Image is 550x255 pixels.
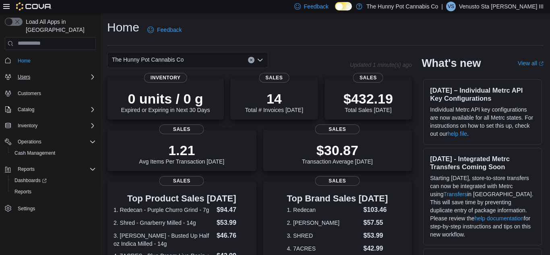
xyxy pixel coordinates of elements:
[217,218,250,228] dd: $53.99
[23,18,96,34] span: Load All Apps in [GEOGRAPHIC_DATA]
[139,142,224,165] div: Avg Items Per Transaction [DATE]
[441,2,443,11] p: |
[475,215,524,222] a: help documentation
[157,26,182,34] span: Feedback
[14,177,47,184] span: Dashboards
[14,56,96,66] span: Home
[14,164,96,174] span: Reports
[430,86,535,102] h3: [DATE] – Individual Metrc API Key Configurations
[459,2,544,11] p: Venusto Sta [PERSON_NAME] III
[14,137,96,147] span: Operations
[287,206,360,214] dt: 1. Redecan
[18,139,41,145] span: Operations
[114,219,213,227] dt: 2. Shred - Gnarberry Milled - 14g
[287,232,360,240] dt: 3. SHRED
[315,124,360,134] span: Sales
[114,232,213,248] dt: 3. [PERSON_NAME] - Busted Up Half oz Indica Milled - 14g
[448,131,467,137] a: help file
[114,206,213,214] dt: 1. Redecan - Purple Churro Grind - 7g
[144,22,185,38] a: Feedback
[14,164,38,174] button: Reports
[430,155,535,171] h3: [DATE] - Integrated Metrc Transfers Coming Soon
[2,71,99,83] button: Users
[302,142,373,158] p: $30.87
[18,205,35,212] span: Settings
[335,2,352,10] input: Dark Mode
[18,166,35,172] span: Reports
[8,175,99,186] a: Dashboards
[14,121,96,131] span: Inventory
[430,174,535,238] p: Starting [DATE], store-to-store transfers can now be integrated with Metrc using in [GEOGRAPHIC_D...
[217,231,250,240] dd: $46.76
[18,58,31,64] span: Home
[245,91,303,113] div: Total # Invoices [DATE]
[107,19,139,35] h1: Home
[430,106,535,138] p: Individual Metrc API key configurations are now available for all Metrc states. For instructions ...
[287,194,388,203] h3: Top Brand Sales [DATE]
[14,105,37,114] button: Catalog
[350,62,412,68] p: Updated 1 minute(s) ago
[14,56,34,66] a: Home
[14,137,45,147] button: Operations
[8,186,99,197] button: Reports
[2,136,99,147] button: Operations
[11,176,96,185] span: Dashboards
[14,72,96,82] span: Users
[18,74,30,80] span: Users
[114,194,250,203] h3: Top Product Sales [DATE]
[11,148,96,158] span: Cash Management
[14,72,33,82] button: Users
[364,218,388,228] dd: $57.55
[539,61,544,66] svg: External link
[18,90,41,97] span: Customers
[121,91,210,107] p: 0 units / 0 g
[121,91,210,113] div: Expired or Expiring in Next 30 Days
[112,55,184,64] span: The Hunny Pot Cannabis Co
[343,91,393,113] div: Total Sales [DATE]
[5,52,96,235] nav: Complex example
[444,191,467,197] a: Transfers
[364,231,388,240] dd: $53.99
[18,106,34,113] span: Catalog
[304,2,329,10] span: Feedback
[448,2,454,11] span: VS
[287,245,360,253] dt: 4. 7ACRES
[353,73,383,83] span: Sales
[14,121,41,131] button: Inventory
[11,187,35,197] a: Reports
[11,176,50,185] a: Dashboards
[8,147,99,159] button: Cash Management
[366,2,438,11] p: The Hunny Pot Cannabis Co
[518,60,544,66] a: View allExternal link
[315,176,360,186] span: Sales
[364,244,388,253] dd: $42.99
[144,73,187,83] span: Inventory
[159,176,204,186] span: Sales
[2,104,99,115] button: Catalog
[14,89,44,98] a: Customers
[257,57,263,63] button: Open list of options
[446,2,456,11] div: Venusto Sta Maria III
[14,150,55,156] span: Cash Management
[422,57,481,70] h2: What's new
[217,205,250,215] dd: $94.47
[245,91,303,107] p: 14
[2,164,99,175] button: Reports
[14,204,38,214] a: Settings
[343,91,393,107] p: $432.19
[16,2,52,10] img: Cova
[11,187,96,197] span: Reports
[18,122,37,129] span: Inventory
[364,205,388,215] dd: $103.46
[14,189,31,195] span: Reports
[159,124,204,134] span: Sales
[14,203,96,213] span: Settings
[248,57,254,63] button: Clear input
[2,202,99,214] button: Settings
[287,219,360,227] dt: 2. [PERSON_NAME]
[2,87,99,99] button: Customers
[14,105,96,114] span: Catalog
[2,55,99,66] button: Home
[2,120,99,131] button: Inventory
